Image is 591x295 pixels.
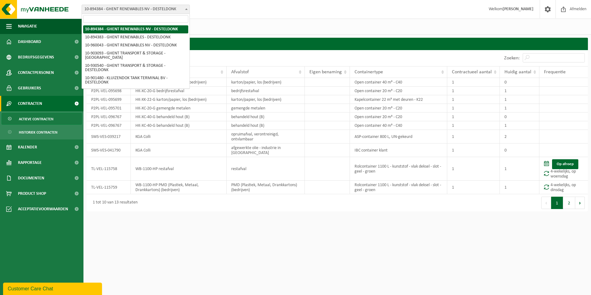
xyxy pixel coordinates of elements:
li: 10-901480 - KLUIZENDOK TANK TERMINAL BV - DESTELDONK [83,74,188,87]
td: WB-1100-HP restafval [131,157,227,181]
td: ASP-container 800 L, UN-gekeurd [350,130,448,143]
td: 1 [500,95,539,104]
li: 10-894384 - GHENT RENEWABLES NV - DESTELDONK [83,25,188,33]
td: Kapelcontainer 22 m³ met deuren - K22 [350,95,448,104]
span: Kalender [18,139,37,155]
button: Previous [541,197,551,209]
td: HK-XC-20-G bedrijfsrestafval [131,87,227,95]
td: 1 [500,87,539,95]
td: restafval [227,157,305,181]
h2: Contracten [87,38,588,50]
td: 1 [447,157,500,181]
td: 1 [447,121,500,130]
label: Zoeken: [504,56,520,61]
td: Rolcontainer 1100 L - kunststof - vlak deksel - slot - geel - groen [350,157,448,181]
td: 1 [447,78,500,87]
td: afgewerkte olie - industrie in [GEOGRAPHIC_DATA] [227,143,305,157]
li: 10-930554 - KLUIZENDOK TANK TERMINAL BV - [GEOGRAPHIC_DATA] [83,87,188,99]
span: Frequentie [544,70,566,75]
li: 10-894383 - GHENT RENEWABLES - DESTELDONK [83,33,188,41]
td: 1 [447,104,500,113]
td: behandeld hout (B) [227,121,305,130]
td: 1 [447,143,500,157]
td: 4-wekelijks, op dinsdag [539,181,588,194]
span: Huidig aantal [504,70,531,75]
td: P2PL-VEL-095699 [87,95,131,104]
td: TL-VEL-115758 [87,157,131,181]
span: Afvalstof [231,70,249,75]
td: Open container 40 m³ - C40 [350,78,448,87]
span: Contractueel aantal [452,70,492,75]
a: Op afroep [552,159,578,169]
td: bedrijfsrestafval [227,87,305,95]
td: TL-VEL-115759 [87,181,131,194]
td: 1 [447,113,500,121]
td: karton/papier, los (bedrijven) [227,95,305,104]
td: opruimafval, verontreinigd, ontvlambaar [227,130,305,143]
td: 1 [447,95,500,104]
td: P2PL-VEL-095701 [87,104,131,113]
span: 10-894384 - GHENT RENEWABLES NV - DESTELDONK [82,5,189,14]
td: 1 [447,87,500,95]
span: Navigatie [18,19,37,34]
li: 10-903093 - GHENT TRANSPORT & STORAGE - [GEOGRAPHIC_DATA] [83,49,188,62]
button: Next [575,197,585,209]
td: 1 [500,157,539,181]
span: Eigen benaming [309,70,342,75]
span: Contracten [18,96,42,111]
td: P2PL-VEL-096767 [87,121,131,130]
td: HK-XC-20-G gemengde metalen [131,104,227,113]
td: 1 [447,181,500,194]
span: Bedrijfsgegevens [18,49,54,65]
td: behandeld hout (B) [227,113,305,121]
td: WB-1100-HP PMD (Plastiek, Metaal, Drankkartons) (bedrijven) [131,181,227,194]
td: HK-XK-22-G karton/papier, los (bedrijven) [131,95,227,104]
td: Open container 20 m³ - C20 [350,113,448,121]
a: Actieve contracten [2,113,82,125]
button: 2 [563,197,575,209]
td: Open container 20 m³ - C20 [350,104,448,113]
td: SWS-VES-041790 [87,143,131,157]
td: 1 [500,121,539,130]
li: 10-960043 - GHENT RENEWABLES NV - DESTELDONK [83,41,188,49]
span: Actieve contracten [19,113,53,125]
td: IBC container klant [350,143,448,157]
td: KGA Colli [131,130,227,143]
iframe: chat widget [3,281,103,295]
td: SWS-VES-039217 [87,130,131,143]
span: Containertype [355,70,383,75]
li: 10-930540 - GHENT TRANSPORT & STORAGE - DESTELDONK [83,62,188,74]
a: Historiek contracten [2,126,82,138]
td: karton/papier, los (bedrijven) [227,78,305,87]
td: 1 [500,104,539,113]
td: 1 [447,130,500,143]
td: gemengde metalen [227,104,305,113]
td: 1 [500,181,539,194]
td: 0 [500,78,539,87]
span: Gebruikers [18,80,41,96]
td: P2PL-VEL-095698 [87,87,131,95]
td: HK-XC-40-G behandeld hout (B) [131,113,227,121]
span: Rapportage [18,155,42,170]
button: 1 [551,197,563,209]
span: Acceptatievoorwaarden [18,201,68,217]
td: PMD (Plastiek, Metaal, Drankkartons) (bedrijven) [227,181,305,194]
td: 0 [500,143,539,157]
span: 10-894384 - GHENT RENEWABLES NV - DESTELDONK [82,5,190,14]
td: HK-XC-40-G behandeld hout (B) [131,121,227,130]
span: Dashboard [18,34,41,49]
span: Product Shop [18,186,46,201]
td: 0 [500,113,539,121]
td: 4-wekelijks, op woensdag [539,157,588,181]
div: 1 tot 10 van 13 resultaten [90,197,138,208]
td: Open container 20 m³ - C20 [350,87,448,95]
td: P2PL-VEL-096767 [87,113,131,121]
td: Rolcontainer 1100 L - kunststof - vlak deksel - slot - geel - groen [350,181,448,194]
span: Documenten [18,170,44,186]
td: 2 [500,130,539,143]
td: Open container 40 m³ - C40 [350,121,448,130]
span: Contactpersonen [18,65,54,80]
td: KGA Colli [131,143,227,157]
strong: [PERSON_NAME] [503,7,534,11]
